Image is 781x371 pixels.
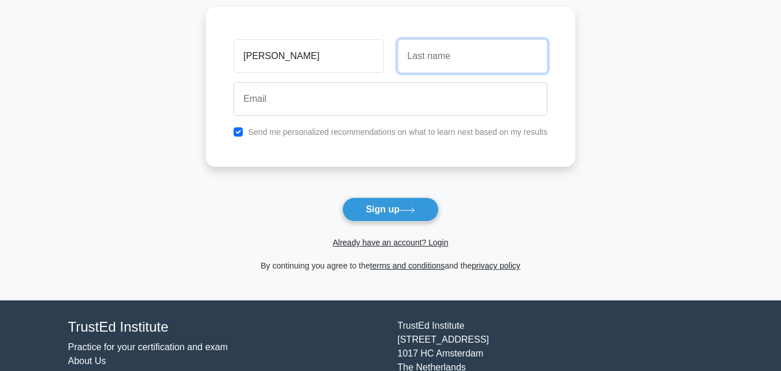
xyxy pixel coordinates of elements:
[332,238,448,247] a: Already have an account? Login
[472,261,520,270] a: privacy policy
[68,356,106,366] a: About Us
[68,342,228,352] a: Practice for your certification and exam
[199,259,582,273] div: By continuing you agree to the and the
[248,127,547,137] label: Send me personalized recommendations on what to learn next based on my results
[234,39,383,73] input: First name
[370,261,445,270] a: terms and conditions
[342,197,439,222] button: Sign up
[68,319,384,336] h4: TrustEd Institute
[398,39,547,73] input: Last name
[234,82,547,116] input: Email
